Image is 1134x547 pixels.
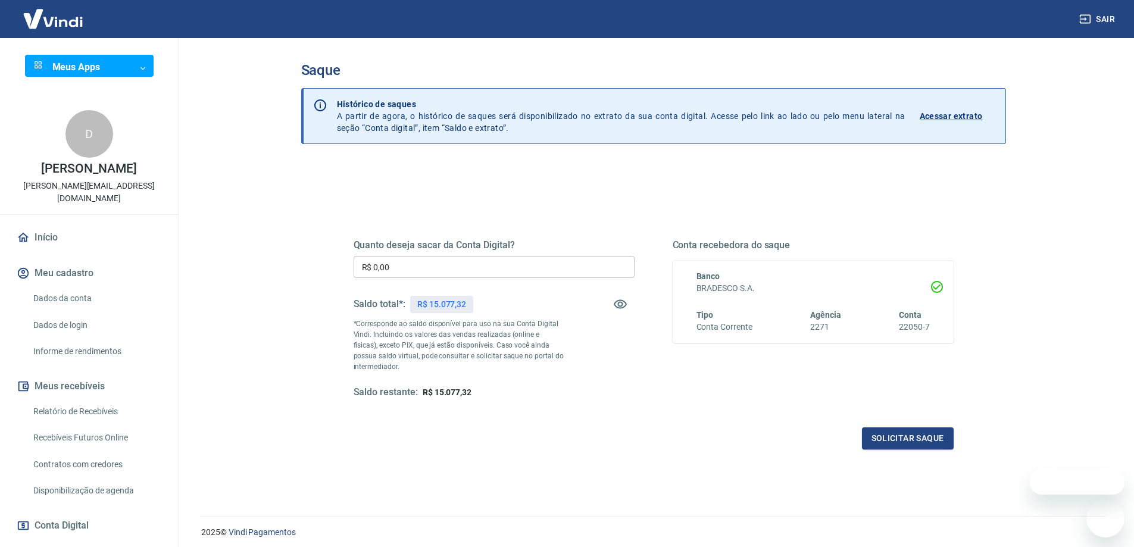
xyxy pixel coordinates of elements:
[696,321,752,333] h6: Conta Corrente
[29,339,164,364] a: Informe de rendimentos
[29,452,164,477] a: Contratos com credores
[29,313,164,337] a: Dados de login
[14,512,164,539] button: Conta Digital
[65,110,113,158] div: D
[899,310,921,320] span: Conta
[29,286,164,311] a: Dados da conta
[29,399,164,424] a: Relatório de Recebíveis
[41,162,136,175] p: [PERSON_NAME]
[862,427,954,449] button: Solicitar saque
[673,239,954,251] h5: Conta recebedora do saque
[337,98,905,110] p: Histórico de saques
[696,282,930,295] h6: BRADESCO S.A.
[354,239,635,251] h5: Quanto deseja sacar da Conta Digital?
[696,271,720,281] span: Banco
[920,98,996,134] a: Acessar extrato
[417,298,466,311] p: R$ 15.077,32
[29,426,164,450] a: Recebíveis Futuros Online
[354,386,418,399] h5: Saldo restante:
[899,321,930,333] h6: 22050-7
[29,479,164,503] a: Disponibilização de agenda
[810,310,841,320] span: Agência
[14,260,164,286] button: Meu cadastro
[14,224,164,251] a: Início
[1086,499,1124,537] iframe: Botão para abrir a janela de mensagens
[201,526,1105,539] p: 2025 ©
[920,110,983,122] p: Acessar extrato
[337,98,905,134] p: A partir de agora, o histórico de saques será disponibilizado no extrato da sua conta digital. Ac...
[14,373,164,399] button: Meus recebíveis
[1030,468,1124,495] iframe: Mensagem da empresa
[10,180,168,205] p: [PERSON_NAME][EMAIL_ADDRESS][DOMAIN_NAME]
[229,527,296,537] a: Vindi Pagamentos
[301,62,1006,79] h3: Saque
[14,1,92,37] img: Vindi
[423,387,471,397] span: R$ 15.077,32
[696,310,714,320] span: Tipo
[354,298,405,310] h5: Saldo total*:
[810,321,841,333] h6: 2271
[354,318,564,372] p: *Corresponde ao saldo disponível para uso na sua Conta Digital Vindi. Incluindo os valores das ve...
[1077,8,1120,30] button: Sair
